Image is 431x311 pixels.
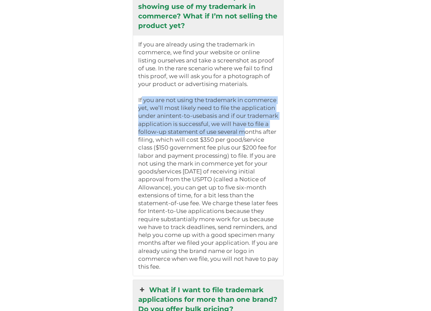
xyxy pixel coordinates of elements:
[138,41,278,96] p: If you are already using the trademark in commerce, we find your website or online listing oursel...
[133,36,283,276] div: Do I need to submit a specimen showing use of my trademark in commerce? What if I’m not selling t...
[164,112,202,119] i: intent-to-use
[138,96,278,271] p: If you are not using the trademark in commerce yet, we’ll most likely need to file the applicatio...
